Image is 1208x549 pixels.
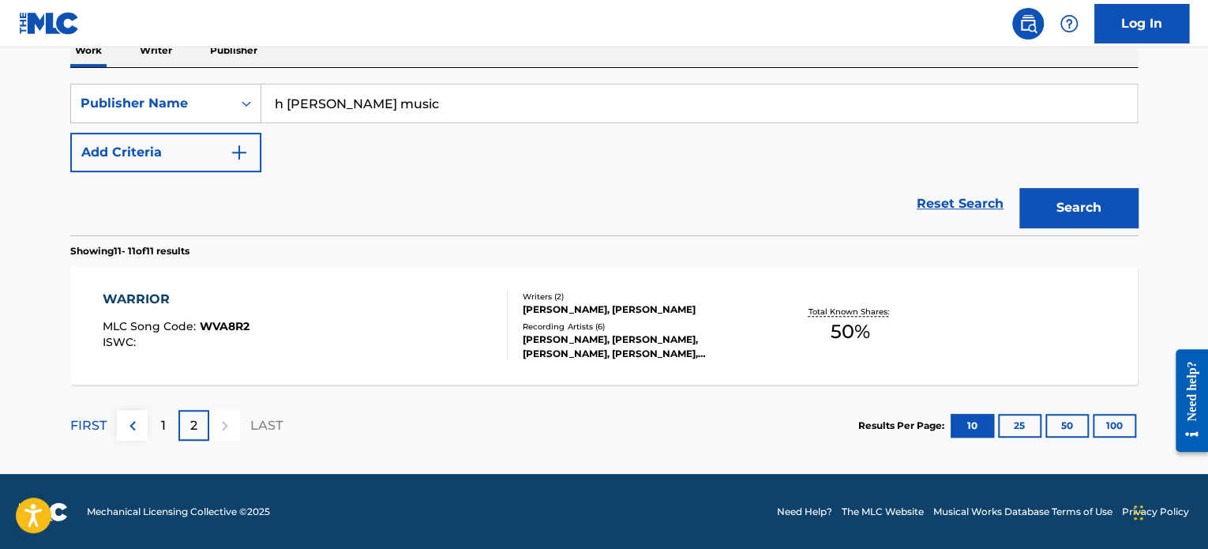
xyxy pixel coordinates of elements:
p: Publisher [205,34,262,67]
a: WARRIORMLC Song Code:WVA8R2ISWC:Writers (2)[PERSON_NAME], [PERSON_NAME]Recording Artists (6)[PERS... [70,266,1138,385]
a: Reset Search [909,186,1011,221]
iframe: Chat Widget [1129,473,1208,549]
a: Public Search [1012,8,1044,39]
p: Writer [135,34,177,67]
form: Search Form [70,84,1138,235]
iframe: Resource Center [1164,337,1208,464]
div: WARRIOR [103,290,249,309]
button: 100 [1093,414,1136,438]
a: Privacy Policy [1122,505,1189,519]
div: Help [1053,8,1085,39]
button: 25 [998,414,1041,438]
a: Musical Works Database Terms of Use [933,505,1112,519]
button: Search [1019,188,1138,227]
p: Showing 11 - 11 of 11 results [70,244,189,258]
img: left [123,416,142,435]
p: Work [70,34,107,67]
img: MLC Logo [19,12,80,35]
img: search [1019,14,1037,33]
p: Results Per Page: [858,419,948,433]
a: The MLC Website [842,505,924,519]
span: WVA8R2 [200,319,249,333]
span: ISWC : [103,335,140,349]
a: Need Help? [777,505,832,519]
div: Publisher Name [81,94,223,113]
img: help [1060,14,1079,33]
button: 50 [1045,414,1089,438]
span: MLC Song Code : [103,319,200,333]
p: 2 [190,416,197,435]
a: Log In [1094,4,1189,43]
span: 50 % [831,318,870,346]
p: 1 [161,416,166,435]
button: 10 [951,414,994,438]
p: FIRST [70,416,107,435]
span: Mechanical Licensing Collective © 2025 [87,505,270,519]
img: logo [19,502,68,521]
div: [PERSON_NAME], [PERSON_NAME], [PERSON_NAME], [PERSON_NAME], [PERSON_NAME] [FEAT. GEMSTAR] [523,333,761,361]
img: 9d2ae6d4665cec9f34b9.svg [230,143,249,162]
div: Recording Artists ( 6 ) [523,321,761,333]
div: Drag [1134,489,1143,536]
p: LAST [250,416,283,435]
p: Total Known Shares: [808,306,892,318]
div: Writers ( 2 ) [523,291,761,303]
div: [PERSON_NAME], [PERSON_NAME] [523,303,761,317]
button: Add Criteria [70,133,261,172]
